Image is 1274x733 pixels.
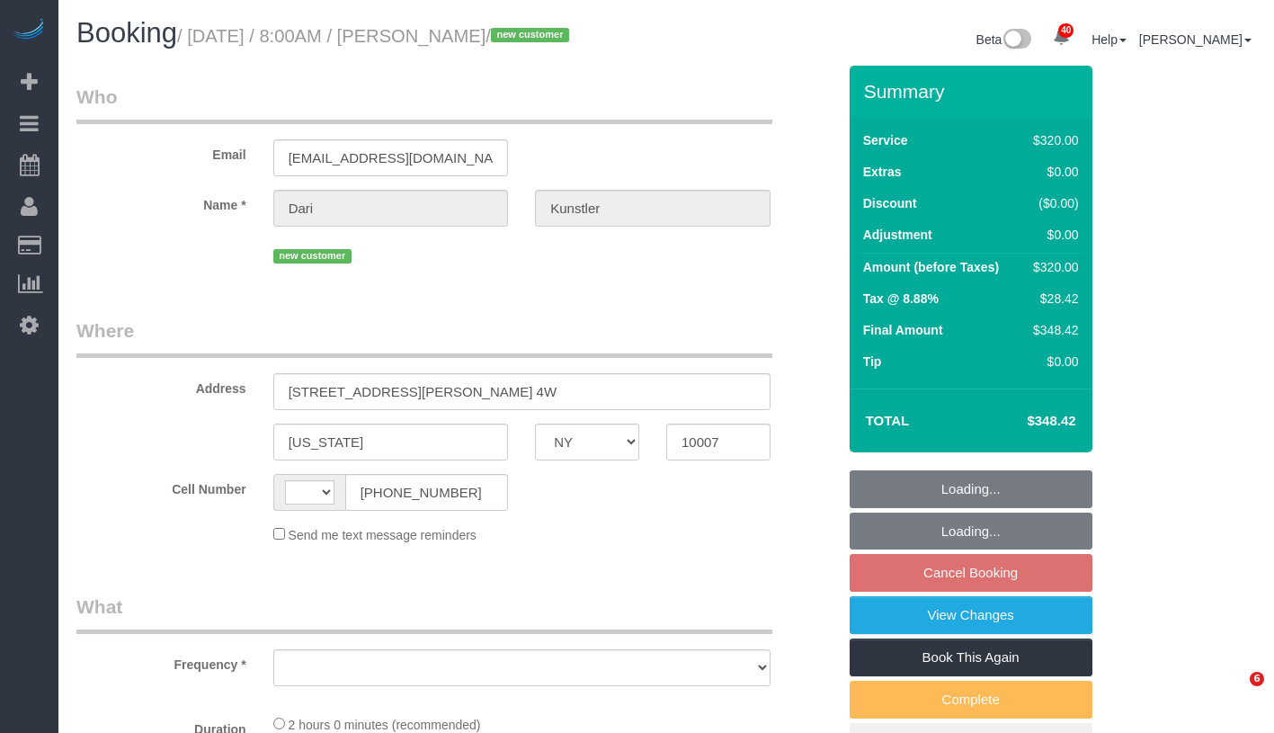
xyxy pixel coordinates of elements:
[863,290,939,308] label: Tax @ 8.88%
[1213,672,1256,715] iframe: Intercom live chat
[863,226,932,244] label: Adjustment
[866,413,910,428] strong: Total
[1026,258,1078,276] div: $320.00
[76,17,177,49] span: Booking
[289,528,477,542] span: Send me text message reminders
[863,321,943,339] label: Final Amount
[1250,672,1264,686] span: 6
[1026,163,1078,181] div: $0.00
[63,139,260,164] label: Email
[976,32,1032,47] a: Beta
[666,424,771,460] input: Zip Code
[491,28,569,42] span: new customer
[863,353,882,371] label: Tip
[535,190,771,227] input: Last Name
[76,594,772,634] legend: What
[864,81,1083,102] h3: Summary
[1091,32,1127,47] a: Help
[486,26,575,46] span: /
[273,424,509,460] input: City
[1026,321,1078,339] div: $348.42
[863,163,902,181] label: Extras
[63,649,260,674] label: Frequency *
[63,190,260,214] label: Name *
[973,414,1075,429] h4: $348.42
[289,718,481,732] span: 2 hours 0 minutes (recommended)
[1026,194,1078,212] div: ($0.00)
[1139,32,1252,47] a: [PERSON_NAME]
[11,18,47,43] img: Automaid Logo
[863,131,908,149] label: Service
[273,190,509,227] input: First Name
[863,258,999,276] label: Amount (before Taxes)
[1026,353,1078,371] div: $0.00
[863,194,917,212] label: Discount
[76,84,772,124] legend: Who
[1002,29,1031,52] img: New interface
[850,639,1092,676] a: Book This Again
[1026,131,1078,149] div: $320.00
[63,373,260,398] label: Address
[1058,23,1074,38] span: 40
[177,26,575,46] small: / [DATE] / 8:00AM / [PERSON_NAME]
[345,474,509,511] input: Cell Number
[1044,18,1079,58] a: 40
[1026,290,1078,308] div: $28.42
[63,474,260,498] label: Cell Number
[1026,226,1078,244] div: $0.00
[76,317,772,358] legend: Where
[273,139,509,176] input: Email
[850,596,1092,634] a: View Changes
[273,249,352,264] span: new customer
